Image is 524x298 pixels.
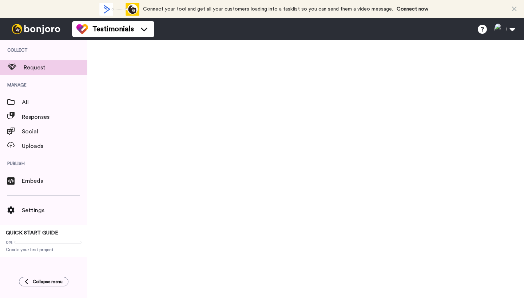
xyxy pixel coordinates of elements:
[9,24,63,34] img: bj-logo-header-white.svg
[397,7,428,12] a: Connect now
[143,7,393,12] span: Connect your tool and get all your customers loading into a tasklist so you can send them a video...
[6,247,82,253] span: Create your first project
[6,239,13,245] span: 0%
[76,23,88,35] img: tm-color.svg
[6,230,58,235] span: QUICK START GUIDE
[99,3,139,16] div: animation
[22,98,87,107] span: All
[19,277,68,286] button: Collapse menu
[92,24,134,34] span: Testimonials
[22,127,87,136] span: Social
[33,279,63,285] span: Collapse menu
[22,177,87,185] span: Embeds
[22,142,87,150] span: Uploads
[22,113,87,121] span: Responses
[24,63,87,72] span: Request
[22,206,87,215] span: Settings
